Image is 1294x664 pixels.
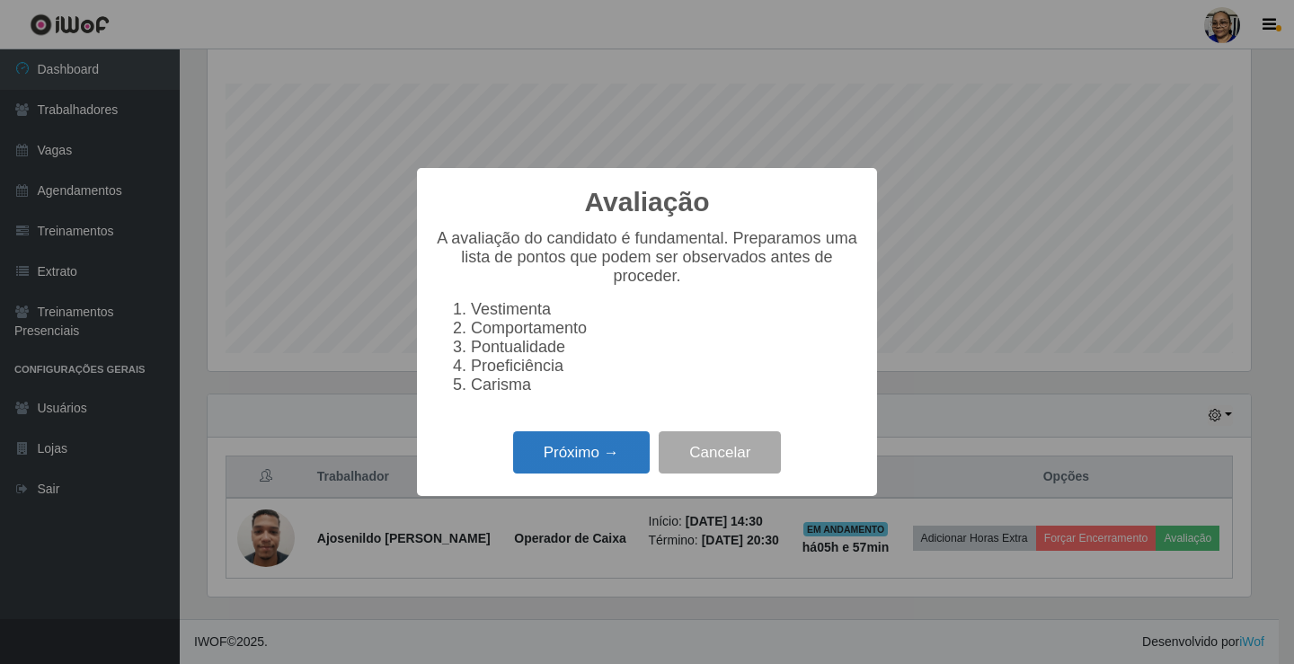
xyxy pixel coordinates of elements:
[435,229,859,286] p: A avaliação do candidato é fundamental. Preparamos uma lista de pontos que podem ser observados a...
[471,300,859,319] li: Vestimenta
[471,338,859,357] li: Pontualidade
[659,431,781,474] button: Cancelar
[513,431,650,474] button: Próximo →
[585,186,710,218] h2: Avaliação
[471,319,859,338] li: Comportamento
[471,357,859,376] li: Proeficiência
[471,376,859,394] li: Carisma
